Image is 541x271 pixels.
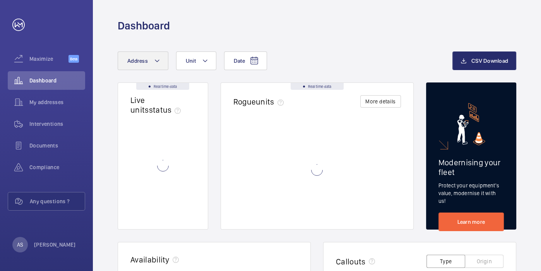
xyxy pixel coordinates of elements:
[438,182,504,205] p: Protect your equipment's value, modernise it with us!
[233,97,287,106] h2: Rogue
[130,255,169,264] h2: Availability
[130,95,184,115] h2: Live units
[176,51,216,70] button: Unit
[17,241,23,249] p: AS
[256,97,287,106] span: units
[224,51,267,70] button: Date
[291,83,344,90] div: Real time data
[29,120,85,128] span: Interventions
[234,58,245,64] span: Date
[438,158,504,177] h2: Modernising your fleet
[426,255,465,268] button: Type
[118,19,170,33] h1: Dashboard
[29,55,68,63] span: Maximize
[336,257,366,266] h2: Callouts
[30,197,85,205] span: Any questions ?
[34,241,76,249] p: [PERSON_NAME]
[471,58,508,64] span: CSV Download
[186,58,196,64] span: Unit
[127,58,148,64] span: Address
[29,163,85,171] span: Compliance
[360,95,401,108] button: More details
[457,103,485,145] img: marketing-card.svg
[149,105,184,115] span: status
[465,255,503,268] button: Origin
[29,142,85,149] span: Documents
[68,55,79,63] span: Beta
[438,213,504,231] a: Learn more
[29,77,85,84] span: Dashboard
[452,51,516,70] button: CSV Download
[29,98,85,106] span: My addresses
[136,83,189,90] div: Real time data
[118,51,168,70] button: Address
